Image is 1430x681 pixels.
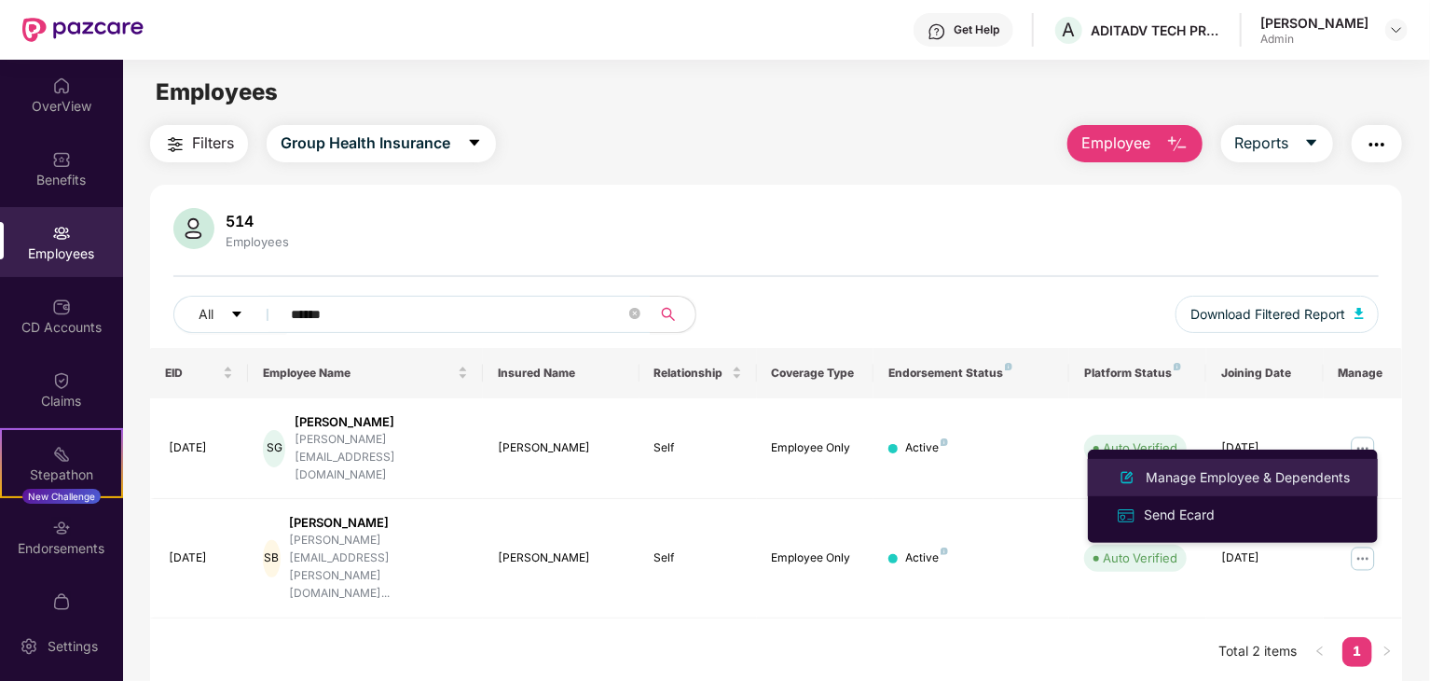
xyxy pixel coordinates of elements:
[263,430,285,467] div: SG
[498,549,625,567] div: [PERSON_NAME]
[654,439,742,457] div: Self
[1206,348,1324,398] th: Joining Date
[52,298,71,316] img: svg+xml;base64,PHN2ZyBpZD0iQ0RfQWNjb3VudHMiIGRhdGEtbmFtZT0iQ0QgQWNjb3VudHMiIHhtbG5zPSJodHRwOi8vd3...
[20,637,38,656] img: svg+xml;base64,PHN2ZyBpZD0iU2V0dGluZy0yMHgyMCIgeG1sbnM9Imh0dHA6Ly93d3cudzMub3JnLzIwMDAvc3ZnIiB3aW...
[1067,125,1203,162] button: Employee
[772,439,859,457] div: Employee Only
[483,348,639,398] th: Insured Name
[52,76,71,95] img: svg+xml;base64,PHN2ZyBpZD0iSG9tZSIgeG1sbnM9Imh0dHA6Ly93d3cudzMub3JnLzIwMDAvc3ZnIiB3aWR0aD0iMjAiIG...
[1305,637,1335,667] button: left
[1304,135,1319,152] span: caret-down
[654,366,728,381] span: Relationship
[169,439,233,457] div: [DATE]
[52,224,71,243] img: svg+xml;base64,PHN2ZyBpZD0iRW1wbG95ZWVzIiB4bWxucz0iaHR0cDovL3d3dy53My5vcmcvMjAwMC9zdmciIHdpZHRoPS...
[2,466,121,484] div: Stepathon
[757,348,874,398] th: Coverage Type
[1382,646,1393,657] span: right
[263,540,280,577] div: SB
[52,519,71,537] img: svg+xml;base64,PHN2ZyBpZD0iRW5kb3JzZW1lbnRzIiB4bWxucz0iaHR0cDovL3d3dy53My5vcmcvMjAwMC9zdmciIHdpZH...
[199,304,213,325] span: All
[1260,32,1368,47] div: Admin
[1260,14,1368,32] div: [PERSON_NAME]
[1348,434,1378,464] img: manageButton
[467,135,482,152] span: caret-down
[654,549,742,567] div: Self
[52,592,71,611] img: svg+xml;base64,PHN2ZyBpZD0iTXlfT3JkZXJzIiBkYXRhLW5hbWU9Ik15IE9yZGVycyIgeG1sbnM9Imh0dHA6Ly93d3cudz...
[1305,637,1335,667] li: Previous Page
[1081,132,1151,155] span: Employee
[1221,439,1309,457] div: [DATE]
[1142,467,1354,488] div: Manage Employee & Dependents
[295,431,468,484] div: [PERSON_NAME][EMAIL_ADDRESS][DOMAIN_NAME]
[295,413,468,431] div: [PERSON_NAME]
[1005,363,1012,370] img: svg+xml;base64,PHN2ZyB4bWxucz0iaHR0cDovL3d3dy53My5vcmcvMjAwMC9zdmciIHdpZHRoPSI4IiBoZWlnaHQ9IjgiIH...
[290,514,468,532] div: [PERSON_NAME]
[1221,125,1333,162] button: Reportscaret-down
[941,548,948,555] img: svg+xml;base64,PHN2ZyB4bWxucz0iaHR0cDovL3d3dy53My5vcmcvMjAwMC9zdmciIHdpZHRoPSI4IiBoZWlnaHQ9IjgiIH...
[1116,506,1136,526] img: svg+xml;base64,PHN2ZyB4bWxucz0iaHR0cDovL3d3dy53My5vcmcvMjAwMC9zdmciIHdpZHRoPSIxNiIgaGVpZ2h0PSIxNi...
[52,371,71,390] img: svg+xml;base64,PHN2ZyBpZD0iQ2xhaW0iIHhtbG5zPSJodHRwOi8vd3d3LnczLm9yZy8yMDAwL3N2ZyIgd2lkdGg9IjIwIi...
[22,489,101,504] div: New Challenge
[1354,308,1364,319] img: svg+xml;base64,PHN2ZyB4bWxucz0iaHR0cDovL3d3dy53My5vcmcvMjAwMC9zdmciIHhtbG5zOnhsaW5rPSJodHRwOi8vd3...
[156,78,278,105] span: Employees
[1342,637,1372,665] a: 1
[42,637,103,656] div: Settings
[1366,133,1388,156] img: svg+xml;base64,PHN2ZyB4bWxucz0iaHR0cDovL3d3dy53My5vcmcvMjAwMC9zdmciIHdpZHRoPSIyNCIgaGVpZ2h0PSIyNC...
[1348,544,1378,574] img: manageButton
[52,150,71,169] img: svg+xml;base64,PHN2ZyBpZD0iQmVuZWZpdHMiIHhtbG5zPSJodHRwOi8vd3d3LnczLm9yZy8yMDAwL3N2ZyIgd2lkdGg9Ij...
[267,125,496,162] button: Group Health Insurancecaret-down
[1235,132,1289,155] span: Reports
[222,212,293,230] div: 514
[1372,637,1402,667] li: Next Page
[164,133,186,156] img: svg+xml;base64,PHN2ZyB4bWxucz0iaHR0cDovL3d3dy53My5vcmcvMjAwMC9zdmciIHdpZHRoPSIyNCIgaGVpZ2h0PSIyNC...
[1174,363,1181,370] img: svg+xml;base64,PHN2ZyB4bWxucz0iaHR0cDovL3d3dy53My5vcmcvMjAwMC9zdmciIHdpZHRoPSI4IiBoZWlnaHQ9IjgiIH...
[498,439,625,457] div: [PERSON_NAME]
[1219,637,1298,667] li: Total 2 items
[169,549,233,567] div: [DATE]
[772,549,859,567] div: Employee Only
[1342,637,1372,667] li: 1
[1103,438,1177,457] div: Auto Verified
[222,234,293,249] div: Employees
[150,125,248,162] button: Filters
[928,22,946,41] img: svg+xml;base64,PHN2ZyBpZD0iSGVscC0zMngzMiIgeG1sbnM9Imh0dHA6Ly93d3cudzMub3JnLzIwMDAvc3ZnIiB3aWR0aD...
[1116,466,1138,489] img: svg+xml;base64,PHN2ZyB4bWxucz0iaHR0cDovL3d3dy53My5vcmcvMjAwMC9zdmciIHhtbG5zOnhsaW5rPSJodHRwOi8vd3...
[1176,296,1379,333] button: Download Filtered Report
[905,439,948,457] div: Active
[1389,22,1404,37] img: svg+xml;base64,PHN2ZyBpZD0iRHJvcGRvd24tMzJ4MzIiIHhtbG5zPSJodHRwOi8vd3d3LnczLm9yZy8yMDAwL3N2ZyIgd2...
[165,366,219,381] span: EID
[22,18,144,42] img: New Pazcare Logo
[1324,348,1402,398] th: Manage
[281,132,450,155] span: Group Health Insurance
[954,22,999,37] div: Get Help
[1084,366,1191,381] div: Platform Status
[1190,304,1345,325] span: Download Filtered Report
[1063,19,1076,41] span: A
[1221,549,1309,567] div: [DATE]
[1091,21,1221,39] div: ADITADV TECH PRIVATE LIMITED
[150,348,248,398] th: EID
[650,307,686,322] span: search
[629,306,640,324] span: close-circle
[52,445,71,464] img: svg+xml;base64,PHN2ZyB4bWxucz0iaHR0cDovL3d3dy53My5vcmcvMjAwMC9zdmciIHdpZHRoPSIyMSIgaGVpZ2h0PSIyMC...
[639,348,757,398] th: Relationship
[1103,549,1177,567] div: Auto Verified
[905,549,948,567] div: Active
[1140,505,1218,525] div: Send Ecard
[290,532,468,602] div: [PERSON_NAME][EMAIL_ADDRESS][PERSON_NAME][DOMAIN_NAME]...
[1166,133,1189,156] img: svg+xml;base64,PHN2ZyB4bWxucz0iaHR0cDovL3d3dy53My5vcmcvMjAwMC9zdmciIHhtbG5zOnhsaW5rPSJodHRwOi8vd3...
[941,438,948,446] img: svg+xml;base64,PHN2ZyB4bWxucz0iaHR0cDovL3d3dy53My5vcmcvMjAwMC9zdmciIHdpZHRoPSI4IiBoZWlnaHQ9IjgiIH...
[650,296,696,333] button: search
[1314,646,1326,657] span: left
[192,132,234,155] span: Filters
[263,366,454,381] span: Employee Name
[173,208,214,249] img: svg+xml;base64,PHN2ZyB4bWxucz0iaHR0cDovL3d3dy53My5vcmcvMjAwMC9zdmciIHhtbG5zOnhsaW5rPSJodHRwOi8vd3...
[230,308,243,323] span: caret-down
[248,348,483,398] th: Employee Name
[1372,637,1402,667] button: right
[888,366,1054,381] div: Endorsement Status
[173,296,287,333] button: Allcaret-down
[629,308,640,319] span: close-circle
